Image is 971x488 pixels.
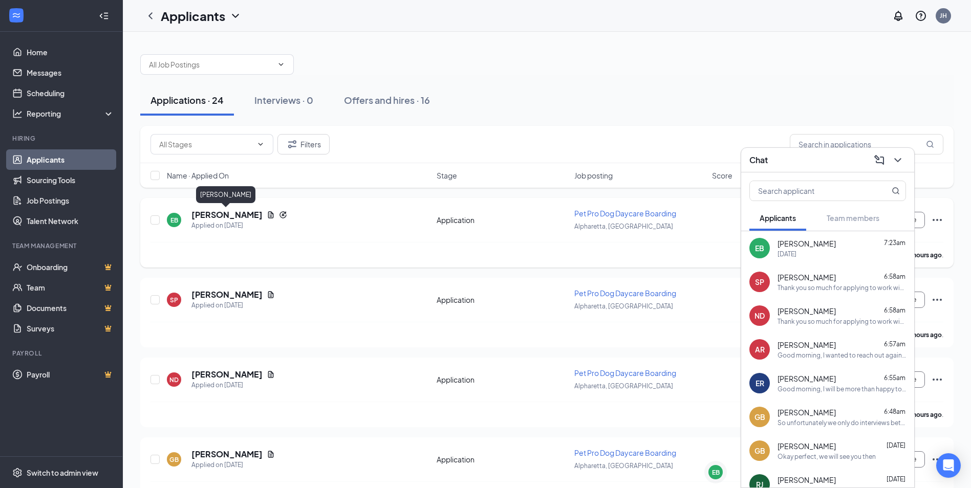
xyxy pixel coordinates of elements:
[27,108,115,119] div: Reporting
[99,11,109,21] svg: Collapse
[437,374,568,385] div: Application
[884,408,905,415] span: 6:48am
[827,213,879,223] span: Team members
[712,468,720,477] div: EB
[11,10,21,20] svg: WorkstreamLogo
[27,468,98,478] div: Switch to admin view
[437,454,568,464] div: Application
[778,441,836,451] span: [PERSON_NAME]
[892,154,904,166] svg: ChevronDown
[754,310,765,321] div: ND
[191,449,263,460] h5: [PERSON_NAME]
[750,181,871,201] input: Search applicant
[254,94,313,106] div: Interviews · 0
[755,277,764,287] div: SP
[778,452,876,461] div: Okay perfect, we will see you then
[149,59,273,70] input: All Job Postings
[884,374,905,382] span: 6:55am
[884,306,905,314] span: 6:58am
[191,369,263,380] h5: [PERSON_NAME]
[170,216,178,225] div: EB
[27,62,114,83] a: Messages
[754,412,765,422] div: GB
[27,42,114,62] a: Home
[27,211,114,231] a: Talent Network
[778,283,906,292] div: Thank you so much for applying to work with us here at [GEOGRAPHIC_DATA]. We would like to invite...
[191,380,275,390] div: Applied on [DATE]
[169,455,179,464] div: GB
[931,453,943,465] svg: Ellipses
[574,302,673,310] span: Alpharetta, [GEOGRAPHIC_DATA]
[12,108,23,119] svg: Analysis
[931,373,943,386] svg: Ellipses
[196,186,255,203] div: [PERSON_NAME]
[904,251,942,259] b: 13 hours ago
[279,211,287,219] svg: Reapply
[904,331,942,339] b: 18 hours ago
[256,140,265,148] svg: ChevronDown
[191,289,263,300] h5: [PERSON_NAME]
[27,318,114,339] a: SurveysCrown
[437,295,568,305] div: Application
[267,450,275,458] svg: Document
[790,134,943,154] input: Search in applications
[27,298,114,318] a: DocumentsCrown
[27,257,114,277] a: OnboardingCrown
[778,238,836,249] span: [PERSON_NAME]
[884,239,905,247] span: 7:23am
[229,10,242,22] svg: ChevronDown
[755,243,764,253] div: EB
[926,140,934,148] svg: MagnifyingGlass
[873,154,886,166] svg: ComposeMessage
[267,291,275,299] svg: Document
[277,60,285,69] svg: ChevronDown
[931,294,943,306] svg: Ellipses
[915,10,927,22] svg: QuestionInfo
[778,272,836,282] span: [PERSON_NAME]
[778,407,836,417] span: [PERSON_NAME]
[574,170,613,181] span: Job posting
[437,215,568,225] div: Application
[267,211,275,219] svg: Document
[884,340,905,348] span: 6:57am
[755,344,765,354] div: AR
[778,373,836,384] span: [PERSON_NAME]
[574,223,673,230] span: Alpharetta, [GEOGRAPHIC_DATA]
[191,220,287,231] div: Applied on [DATE]
[778,418,906,427] div: So unfortunately we only do interviews between 10am and 2pm
[940,11,947,20] div: JH
[27,170,114,190] a: Sourcing Tools
[936,453,961,478] div: Open Intercom Messenger
[191,209,263,220] h5: [PERSON_NAME]
[144,10,157,22] svg: ChevronLeft
[170,296,178,304] div: SP
[892,10,904,22] svg: Notifications
[286,138,298,150] svg: Filter
[267,370,275,379] svg: Document
[904,411,942,418] b: 18 hours ago
[12,349,112,358] div: Payroll
[574,382,673,390] span: Alpharetta, [GEOGRAPHIC_DATA]
[150,94,224,106] div: Applications · 24
[887,475,905,483] span: [DATE]
[778,475,836,485] span: [PERSON_NAME]
[344,94,430,106] div: Offers and hires · 16
[191,460,275,470] div: Applied on [DATE]
[778,306,836,316] span: [PERSON_NAME]
[167,170,229,181] span: Name · Applied On
[574,462,673,470] span: Alpharetta, [GEOGRAPHIC_DATA]
[574,209,676,218] span: Pet Pro Dog Daycare Boarding
[437,170,457,181] span: Stage
[749,154,768,166] h3: Chat
[159,139,252,150] input: All Stages
[778,385,906,393] div: Good morning, I will be more than happy to reach out to corporate to see if this is obtainable. I...
[574,368,676,378] span: Pet Pro Dog Daycare Boarding
[890,152,906,168] button: ChevronDown
[760,213,796,223] span: Applicants
[778,340,836,350] span: [PERSON_NAME]
[778,351,906,360] div: Good morning, I wanted to reach out again to let you know we would like to move forward with the ...
[12,134,112,143] div: Hiring
[887,441,905,449] span: [DATE]
[12,241,112,250] div: Team Management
